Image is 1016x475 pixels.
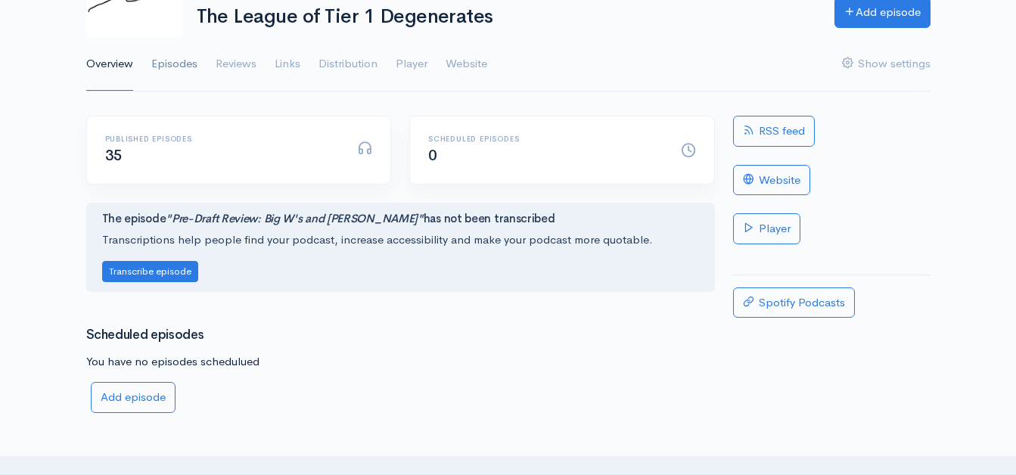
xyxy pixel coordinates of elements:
[733,165,810,196] a: Website
[733,287,855,318] a: Spotify Podcasts
[446,37,487,92] a: Website
[102,261,198,283] button: Transcribe episode
[91,382,176,413] a: Add episode
[275,37,300,92] a: Links
[197,6,816,28] h1: The League of Tier 1 Degenerates
[151,37,197,92] a: Episodes
[428,146,437,165] span: 0
[428,135,663,143] h6: Scheduled episodes
[102,231,699,249] p: Transcriptions help people find your podcast, increase accessibility and make your podcast more q...
[318,37,378,92] a: Distribution
[105,146,123,165] span: 35
[102,263,198,278] a: Transcribe episode
[86,37,133,92] a: Overview
[842,37,931,92] a: Show settings
[216,37,256,92] a: Reviews
[396,37,427,92] a: Player
[86,353,715,371] p: You have no episodes schedulued
[166,211,424,225] i: "Pre-Draft Review: Big W's and [PERSON_NAME]"
[86,328,715,343] h3: Scheduled episodes
[733,213,800,244] a: Player
[733,116,815,147] a: RSS feed
[102,213,699,225] h4: The episode has not been transcribed
[105,135,340,143] h6: Published episodes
